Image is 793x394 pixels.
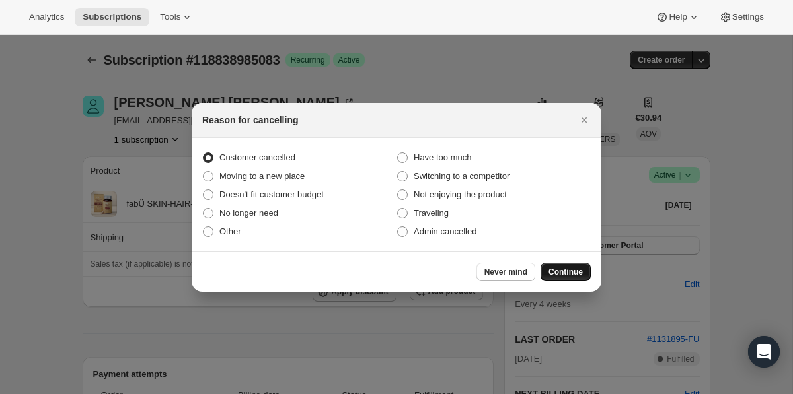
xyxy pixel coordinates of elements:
[648,8,708,26] button: Help
[414,152,471,162] span: Have too much
[748,336,780,368] div: Open Intercom Messenger
[160,12,180,22] span: Tools
[202,114,298,127] h2: Reason for cancelling
[575,111,593,129] button: Close
[669,12,687,22] span: Help
[152,8,202,26] button: Tools
[414,208,449,218] span: Traveling
[83,12,141,22] span: Subscriptions
[219,171,305,181] span: Moving to a new place
[476,263,535,281] button: Never mind
[541,263,591,281] button: Continue
[484,267,527,277] span: Never mind
[414,226,476,236] span: Admin cancelled
[75,8,149,26] button: Subscriptions
[711,8,772,26] button: Settings
[219,152,295,162] span: Customer cancelled
[29,12,64,22] span: Analytics
[414,171,510,181] span: Switching to a competitor
[414,189,507,199] span: Not enjoying the product
[548,267,583,277] span: Continue
[219,189,324,199] span: Doesn't fit customer budget
[219,226,241,236] span: Other
[219,208,278,218] span: No longer need
[21,8,72,26] button: Analytics
[732,12,764,22] span: Settings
